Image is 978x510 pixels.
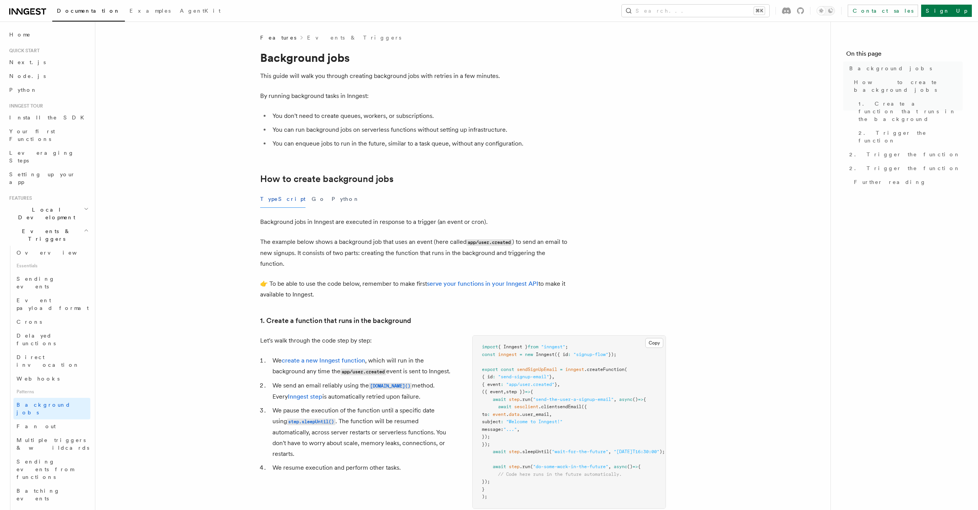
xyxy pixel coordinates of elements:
a: Node.js [6,69,90,83]
a: Your first Functions [6,124,90,146]
span: sesclient [514,404,538,409]
span: Background jobs [17,402,71,416]
span: 1. Create a function that runs in the background [858,100,963,123]
span: Examples [130,8,171,14]
span: () [627,464,633,469]
button: Events & Triggers [6,224,90,246]
span: from [528,344,538,349]
span: data [509,412,520,417]
span: event [493,412,506,417]
span: Leveraging Steps [9,150,74,164]
span: { [530,389,533,394]
a: Leveraging Steps [6,146,90,167]
a: 2. Trigger the function [846,161,963,175]
span: to [482,412,487,417]
span: .clientsendEmail [538,404,581,409]
a: 2. Trigger the function [846,147,963,161]
span: const [501,367,514,372]
a: AgentKit [175,2,225,21]
span: Node.js [9,73,46,79]
span: ( [530,397,533,402]
a: Python [6,83,90,97]
span: await [493,397,506,402]
span: Event payload format [17,297,89,311]
a: Sending events from functions [13,455,90,484]
span: = [560,367,563,372]
span: How to create background jobs [854,78,963,94]
span: Inngest tour [6,103,43,109]
span: export [482,367,498,372]
span: , [517,427,520,432]
span: "send-the-user-a-signup-email" [533,397,614,402]
a: Home [6,28,90,41]
span: ({ id [555,352,568,357]
span: await [493,464,506,469]
a: Background jobs [13,398,90,419]
a: Sign Up [921,5,972,17]
span: Further reading [854,178,926,186]
span: : [501,382,503,387]
span: Multiple triggers & wildcards [17,437,89,451]
a: Multiple triggers & wildcards [13,433,90,455]
span: "[DATE]T16:30:00" [614,449,659,454]
span: "..." [503,427,517,432]
button: Copy [645,338,663,348]
span: inngest [565,367,584,372]
span: Home [9,31,31,38]
a: Install the SDK [6,111,90,124]
a: Sending events [13,272,90,293]
span: Your first Functions [9,128,55,142]
span: await [498,404,511,409]
span: .run [520,397,530,402]
button: Toggle dark mode [817,6,835,15]
span: } [549,374,552,379]
span: ); [659,449,665,454]
a: Background jobs [846,61,963,75]
span: , [608,449,611,454]
span: Install the SDK [9,114,89,121]
span: }); [482,434,490,439]
span: Python [9,87,37,93]
span: ( [530,464,533,469]
span: Events & Triggers [6,227,84,243]
li: We resume execution and perform other tasks. [270,462,454,473]
span: Direct invocation [17,354,80,368]
span: = [520,352,522,357]
button: TypeScript [260,190,306,208]
a: How to create background jobs [851,75,963,97]
a: Webhooks [13,372,90,386]
span: : [568,352,571,357]
span: : [487,412,490,417]
span: subject [482,419,501,424]
a: Fan out [13,419,90,433]
span: step [509,464,520,469]
span: }); [482,479,490,484]
a: Contact sales [848,5,918,17]
span: async [614,464,627,469]
a: 2. Trigger the function [855,126,963,147]
p: Background jobs in Inngest are executed in response to a trigger (an event or cron). [260,217,568,227]
span: , [503,389,506,394]
span: const [482,352,495,357]
a: 1. Create a function that runs in the background [260,315,411,326]
span: .sleepUntil [520,449,549,454]
a: 1. Create a function that runs in the background [855,97,963,126]
span: // Code here runs in the future automatically. [498,472,622,477]
a: Overview [13,246,90,260]
span: Webhooks [17,376,60,382]
h1: Background jobs [260,51,568,65]
span: { [638,464,641,469]
a: create a new Inngest function [282,357,365,364]
a: Event payload format [13,293,90,315]
span: Patterns [13,386,90,398]
span: "inngest" [541,344,565,349]
span: Essentials [13,260,90,272]
span: => [633,464,638,469]
a: [DOMAIN_NAME]() [369,382,412,389]
span: , [557,382,560,387]
span: "send-signup-email" [498,374,549,379]
button: Go [312,190,325,208]
span: step }) [506,389,525,394]
span: .run [520,464,530,469]
span: sendSignUpEmail [517,367,557,372]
